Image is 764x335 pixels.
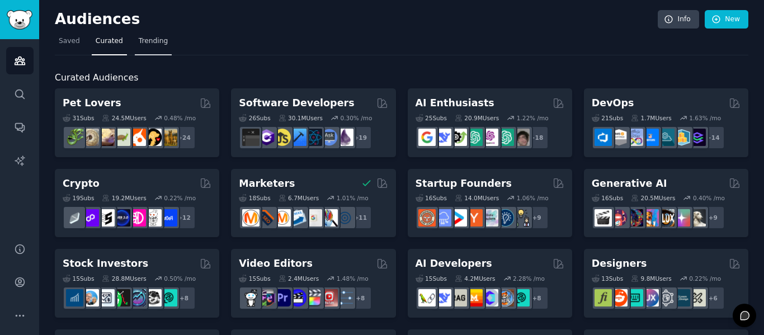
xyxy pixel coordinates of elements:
div: + 11 [348,206,372,229]
h2: AI Enthusiasts [416,96,494,110]
img: chatgpt_prompts_ [497,129,514,146]
img: indiehackers [481,209,498,227]
img: herpetology [66,129,83,146]
div: 31 Sub s [63,114,94,122]
h2: AI Developers [416,257,492,271]
div: 1.06 % /mo [517,194,549,202]
img: Emailmarketing [289,209,306,227]
img: finalcutpro [305,289,322,306]
img: deepdream [626,209,643,227]
div: 0.22 % /mo [164,194,196,202]
img: dalle2 [610,209,628,227]
img: googleads [305,209,322,227]
div: + 19 [348,126,372,149]
img: LangChain [418,289,436,306]
div: 0.30 % /mo [340,114,372,122]
img: postproduction [336,289,353,306]
img: growmybusiness [512,209,530,227]
img: ballpython [82,129,99,146]
div: + 9 [701,206,725,229]
img: ethfinance [66,209,83,227]
img: GoogleGeminiAI [418,129,436,146]
img: EntrepreneurRideAlong [418,209,436,227]
img: cockatiel [129,129,146,146]
img: Trading [113,289,130,306]
img: UX_Design [688,289,706,306]
img: DeepSeek [434,129,451,146]
img: MistralAI [465,289,483,306]
div: 0.48 % /mo [164,114,196,122]
img: Youtubevideo [320,289,338,306]
div: 4.2M Users [455,275,496,282]
img: AWS_Certified_Experts [610,129,628,146]
div: 21 Sub s [592,114,623,122]
span: Curated Audiences [55,71,138,85]
img: startup [450,209,467,227]
div: + 8 [172,286,196,310]
img: bigseo [258,209,275,227]
div: 16 Sub s [416,194,447,202]
a: Trending [135,32,172,55]
a: Curated [92,32,127,55]
div: 19 Sub s [63,194,94,202]
div: + 24 [172,126,196,149]
img: AIDevelopersSociety [512,289,530,306]
img: technicalanalysis [160,289,177,306]
div: 20.9M Users [455,114,499,122]
img: PlatformEngineers [688,129,706,146]
div: 6.7M Users [279,194,319,202]
img: UI_Design [626,289,643,306]
img: OpenAIDev [481,129,498,146]
img: MarketingResearch [320,209,338,227]
div: + 6 [701,286,725,310]
h2: Stock Investors [63,257,148,271]
div: 26 Sub s [239,114,270,122]
img: OnlineMarketing [336,209,353,227]
img: iOSProgramming [289,129,306,146]
img: reactnative [305,129,322,146]
img: learndesign [673,289,690,306]
img: content_marketing [242,209,260,227]
div: + 9 [525,206,549,229]
div: 9.8M Users [631,275,672,282]
img: chatgpt_promptDesign [465,129,483,146]
img: SaaS [434,209,451,227]
div: 2.4M Users [279,275,319,282]
img: leopardgeckos [97,129,115,146]
img: software [242,129,260,146]
h2: Designers [592,257,647,271]
img: editors [258,289,275,306]
img: FluxAI [657,209,675,227]
img: VideoEditors [289,289,306,306]
div: 0.40 % /mo [693,194,725,202]
div: 2.28 % /mo [513,275,545,282]
span: Saved [59,36,80,46]
img: ethstaker [97,209,115,227]
div: + 8 [348,286,372,310]
img: logodesign [610,289,628,306]
img: turtle [113,129,130,146]
img: DreamBooth [688,209,706,227]
div: 28.8M Users [102,275,146,282]
div: 1.7M Users [631,114,672,122]
h2: DevOps [592,96,634,110]
img: typography [595,289,612,306]
a: New [705,10,748,29]
img: DevOpsLinks [642,129,659,146]
h2: Marketers [239,177,295,191]
div: 13 Sub s [592,275,623,282]
img: aivideo [595,209,612,227]
img: ValueInvesting [82,289,99,306]
img: defiblockchain [129,209,146,227]
img: sdforall [642,209,659,227]
img: dogbreed [160,129,177,146]
div: 25 Sub s [416,114,447,122]
div: 19.2M Users [102,194,146,202]
h2: Video Editors [239,257,313,271]
div: 15 Sub s [416,275,447,282]
div: 0.50 % /mo [164,275,196,282]
img: PetAdvice [144,129,162,146]
h2: Crypto [63,177,100,191]
img: UXDesign [642,289,659,306]
div: + 8 [525,286,549,310]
